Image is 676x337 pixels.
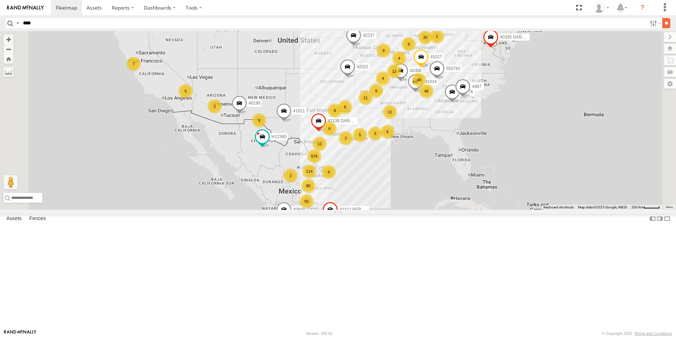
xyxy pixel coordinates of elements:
span: 42237 [363,33,374,38]
div: 4 [392,51,406,65]
label: Map Settings [664,79,676,89]
div: 11 [383,105,397,119]
div: 80 [301,179,315,193]
span: 4907 [472,84,482,89]
div: 2 [430,29,444,43]
div: 9 [252,113,266,128]
div: 3 [368,126,382,141]
button: Zoom in [4,35,13,44]
span: 41017 [430,55,442,60]
div: 7 [127,57,141,71]
span: H12360 [272,134,286,139]
div: © Copyright 2025 - [602,331,672,336]
div: 197 [292,210,307,224]
button: Zoom out [4,44,13,54]
div: 8 [338,100,352,114]
label: Assets [3,214,25,224]
span: 41014 [425,79,436,84]
i: ? [637,2,648,13]
span: 200 km [631,205,643,209]
div: 6 [322,122,337,136]
label: Dock Summary Table to the Right [656,214,663,224]
div: 6 [322,165,336,179]
div: 48 [412,73,426,87]
a: Terms [665,206,673,209]
span: 550782 [446,66,460,71]
span: 42021 [357,65,368,70]
div: 2 [208,99,222,113]
span: 41011 [293,109,305,114]
div: 50 [299,194,314,208]
div: Version: 305.01 [306,331,333,336]
label: Measure [4,67,13,77]
div: 114 [302,164,316,178]
div: 12 [313,137,327,151]
div: 5 [179,84,193,98]
button: Map Scale: 200 km per 42 pixels [629,205,662,210]
span: 40308 [410,68,421,73]
button: Drag Pegman onto the map to open Street View [4,175,18,189]
div: 576 [307,149,321,163]
span: Map data ©2025 Google, INEGI [578,205,627,209]
a: Terms and Conditions [635,331,672,336]
div: 46 [419,84,433,98]
span: 40949 [293,207,305,212]
label: Hide Summary Table [664,214,671,224]
div: 2 [339,131,353,145]
div: 9 [369,84,383,98]
label: Fences [26,214,49,224]
label: Search Filter Options [647,18,662,28]
div: 9 [402,37,416,51]
span: 40190 [249,101,260,106]
div: 8 [328,104,342,118]
button: Keyboard shortcuts [543,205,574,210]
img: rand-logo.svg [7,5,44,10]
div: 11 [359,91,373,105]
span: 42138 DAÑADO [328,119,359,124]
label: Search Query [15,18,21,28]
div: Caseta Laredo TX [591,2,612,13]
div: 20 [418,30,432,45]
button: Zoom Home [4,54,13,64]
div: 6 [380,125,395,139]
div: 2 [284,168,298,183]
span: 40335 DAÑADO [500,35,531,40]
a: Visit our Website [4,330,36,337]
span: 42313 PERDIDO [339,207,372,212]
div: 4 [376,71,390,85]
div: 5 [353,128,367,142]
label: Dock Summary Table to the Left [649,214,656,224]
div: 8 [377,43,391,58]
div: 13 [387,64,401,78]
